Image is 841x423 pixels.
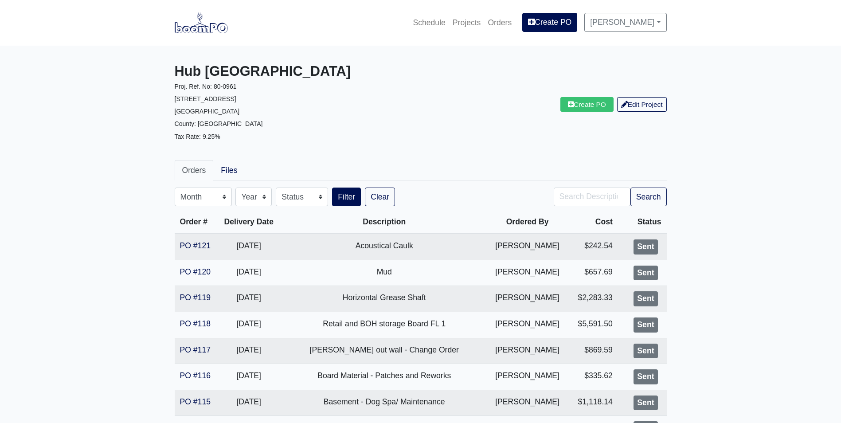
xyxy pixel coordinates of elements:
td: $335.62 [566,364,618,390]
td: [PERSON_NAME] [489,286,566,312]
td: [PERSON_NAME] [489,364,566,390]
a: [PERSON_NAME] [584,13,666,31]
th: Description [280,210,489,234]
a: Projects [449,13,485,32]
th: Status [618,210,667,234]
th: Cost [566,210,618,234]
a: Edit Project [617,97,667,112]
td: [DATE] [218,390,280,416]
div: Sent [634,369,657,384]
a: Create PO [560,97,614,112]
td: [PERSON_NAME] [489,260,566,286]
small: [STREET_ADDRESS] [175,95,236,102]
input: Search [554,188,630,206]
div: Sent [634,291,657,306]
td: $869.59 [566,338,618,364]
div: Sent [634,396,657,411]
small: Proj. Ref. No: 80-0961 [175,83,237,90]
th: Order # [175,210,218,234]
td: Acoustical Caulk [280,234,489,260]
td: $2,283.33 [566,286,618,312]
td: $657.69 [566,260,618,286]
td: $1,118.14 [566,390,618,416]
a: PO #118 [180,319,211,328]
a: PO #115 [180,397,211,406]
td: [PERSON_NAME] [489,312,566,338]
td: Basement - Dog Spa/ Maintenance [280,390,489,416]
div: Sent [634,317,657,333]
td: [DATE] [218,286,280,312]
button: Filter [332,188,361,206]
td: [DATE] [218,260,280,286]
td: [DATE] [218,312,280,338]
a: PO #117 [180,345,211,354]
a: Schedule [409,13,449,32]
h3: Hub [GEOGRAPHIC_DATA] [175,63,414,80]
small: County: [GEOGRAPHIC_DATA] [175,120,263,127]
td: $242.54 [566,234,618,260]
td: [DATE] [218,364,280,390]
small: Tax Rate: 9.25% [175,133,220,140]
td: [PERSON_NAME] [489,234,566,260]
a: PO #116 [180,371,211,380]
td: [DATE] [218,234,280,260]
a: PO #121 [180,241,211,250]
a: PO #119 [180,293,211,302]
div: Sent [634,239,657,255]
td: Board Material - Patches and Reworks [280,364,489,390]
td: Mud [280,260,489,286]
th: Ordered By [489,210,566,234]
td: [PERSON_NAME] [489,338,566,364]
td: $5,591.50 [566,312,618,338]
a: Orders [484,13,515,32]
button: Search [630,188,667,206]
td: [PERSON_NAME] out wall - Change Order [280,338,489,364]
img: boomPO [175,12,228,33]
a: PO #120 [180,267,211,276]
a: Create PO [522,13,577,31]
small: [GEOGRAPHIC_DATA] [175,108,240,115]
a: Clear [365,188,395,206]
a: Orders [175,160,214,180]
div: Sent [634,344,657,359]
td: [PERSON_NAME] [489,390,566,416]
td: Retail and BOH storage Board FL 1 [280,312,489,338]
div: Sent [634,266,657,281]
td: [DATE] [218,338,280,364]
td: Horizontal Grease Shaft [280,286,489,312]
th: Delivery Date [218,210,280,234]
a: Files [213,160,245,180]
